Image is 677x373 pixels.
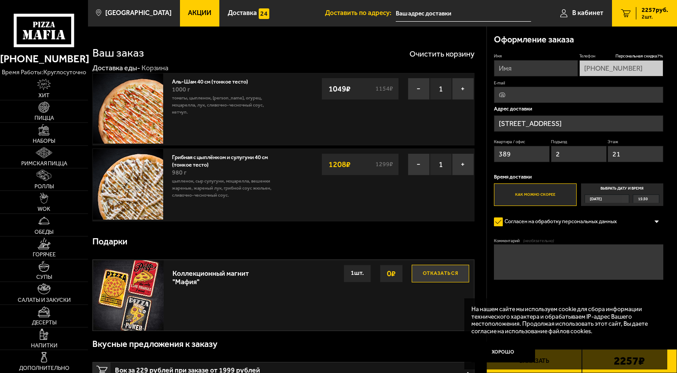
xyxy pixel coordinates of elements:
span: 1 [430,78,452,100]
span: 2257 руб. [642,7,668,13]
strong: 1049 ₽ [326,80,353,97]
strong: 0 ₽ [385,265,398,282]
label: Согласен на обработку персональных данных [494,215,624,229]
span: Салаты и закуски [18,297,71,303]
button: − [408,153,430,175]
button: Хорошо [471,342,535,363]
span: Горячее [33,252,56,258]
span: Римская пицца [21,161,67,167]
span: 980 г [172,169,187,176]
label: Квартира / офис [494,139,550,145]
span: Наборы [33,138,55,144]
span: 1000 г [172,86,190,93]
p: томаты, цыпленок, [PERSON_NAME], огурец, моцарелла, лук, сливочно-чесночный соус, кетчуп. [172,95,279,116]
span: [GEOGRAPHIC_DATA] [105,10,172,16]
button: − [408,78,430,100]
button: + [452,153,474,175]
span: Роллы [34,184,54,190]
button: Отказаться [412,265,469,282]
h1: Ваш заказ [92,47,144,59]
div: 1 шт. [344,265,371,282]
p: цыпленок, сыр сулугуни, моцарелла, вешенки жареные, жареный лук, грибной соус Жюльен, сливочно-че... [172,178,279,199]
span: Дополнительно [19,365,69,371]
p: Время доставки [494,175,663,180]
span: В кабинет [572,10,603,16]
input: Имя [494,60,578,76]
p: Адрес доставки [494,107,663,112]
p: На нашем сайте мы используем cookie для сбора информации технического характера и обрабатываем IP... [471,305,655,335]
h3: Оформление заказа [494,35,574,44]
a: Доставка еды- [92,64,140,72]
span: 1 [430,153,452,175]
span: Супы [36,274,52,280]
s: 1299 ₽ [375,161,394,167]
div: Коллекционный магнит "Мафия" [172,265,250,286]
a: Грибная с цыплёнком и сулугуни 40 см (тонкое тесто) [172,152,268,167]
strong: 1208 ₽ [326,156,353,173]
label: Как можно скорее [494,183,577,206]
span: [DATE] [590,195,602,203]
label: Имя [494,53,578,59]
label: Телефон [579,53,663,59]
label: Выбрать дату и время [581,183,664,206]
button: + [452,78,474,100]
span: Хит [38,93,50,99]
button: Очистить корзину [409,50,474,58]
s: 1154 ₽ [375,86,394,92]
span: Напитки [31,343,57,349]
input: @ [494,87,663,103]
span: Персональная скидка 7 % [616,53,663,59]
span: Обеды [34,229,54,235]
img: 15daf4d41897b9f0e9f617042186c801.svg [259,8,269,19]
label: E-mail [494,80,663,86]
label: Этаж [608,139,663,145]
a: Коллекционный магнит "Мафия"Отказаться0₽1шт. [93,260,474,331]
h3: Подарки [92,237,127,246]
label: Подъезд [551,139,607,145]
span: Акции [188,10,211,16]
span: Доставка [228,10,257,16]
span: Десерты [32,320,57,326]
span: Пицца [34,115,54,121]
span: WOK [38,206,50,212]
span: (необязательно) [523,238,554,244]
span: 2 шт. [642,14,668,19]
input: +7 ( [579,60,663,76]
span: 15:30 [638,195,648,203]
h3: Вкусные предложения к заказу [92,340,218,349]
span: Доставить по адресу: [325,10,396,16]
label: Комментарий [494,238,663,244]
a: Аль-Шам 40 см (тонкое тесто) [172,76,255,85]
div: Корзина [142,64,168,73]
input: Ваш адрес доставки [396,5,531,22]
